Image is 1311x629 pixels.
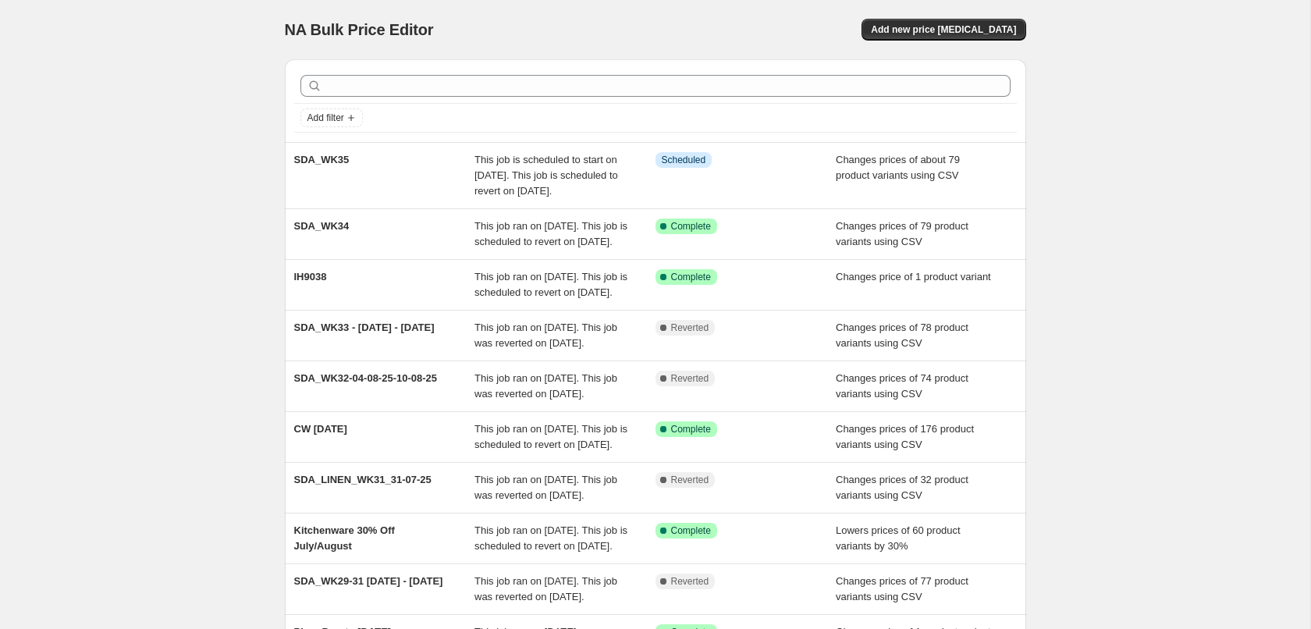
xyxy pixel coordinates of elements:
[294,271,327,283] span: IH9038
[871,23,1016,36] span: Add new price [MEDICAL_DATA]
[836,372,968,400] span: Changes prices of 74 product variants using CSV
[474,423,627,450] span: This job ran on [DATE]. This job is scheduled to revert on [DATE].
[474,372,617,400] span: This job ran on [DATE]. This job was reverted on [DATE].
[294,154,350,165] span: SDA_WK35
[294,322,435,333] span: SDA_WK33 - [DATE] - [DATE]
[300,108,363,127] button: Add filter
[671,575,709,588] span: Reverted
[836,423,974,450] span: Changes prices of 176 product variants using CSV
[294,524,395,552] span: Kitchenware 30% Off July/August
[474,154,618,197] span: This job is scheduled to start on [DATE]. This job is scheduled to revert on [DATE].
[474,220,627,247] span: This job ran on [DATE]. This job is scheduled to revert on [DATE].
[474,575,617,602] span: This job ran on [DATE]. This job was reverted on [DATE].
[836,322,968,349] span: Changes prices of 78 product variants using CSV
[294,220,350,232] span: SDA_WK34
[671,220,711,233] span: Complete
[662,154,706,166] span: Scheduled
[294,372,438,384] span: SDA_WK32-04-08-25-10-08-25
[285,21,434,38] span: NA Bulk Price Editor
[671,524,711,537] span: Complete
[294,423,347,435] span: CW [DATE]
[671,423,711,435] span: Complete
[474,524,627,552] span: This job ran on [DATE]. This job is scheduled to revert on [DATE].
[836,575,968,602] span: Changes prices of 77 product variants using CSV
[836,474,968,501] span: Changes prices of 32 product variants using CSV
[307,112,344,124] span: Add filter
[671,372,709,385] span: Reverted
[474,474,617,501] span: This job ran on [DATE]. This job was reverted on [DATE].
[671,322,709,334] span: Reverted
[836,154,960,181] span: Changes prices of about 79 product variants using CSV
[836,220,968,247] span: Changes prices of 79 product variants using CSV
[862,19,1025,41] button: Add new price [MEDICAL_DATA]
[836,271,991,283] span: Changes price of 1 product variant
[671,271,711,283] span: Complete
[671,474,709,486] span: Reverted
[294,575,443,587] span: SDA_WK29-31 [DATE] - [DATE]
[294,474,432,485] span: SDA_LINEN_WK31_31-07-25
[836,524,961,552] span: Lowers prices of 60 product variants by 30%
[474,271,627,298] span: This job ran on [DATE]. This job is scheduled to revert on [DATE].
[474,322,617,349] span: This job ran on [DATE]. This job was reverted on [DATE].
